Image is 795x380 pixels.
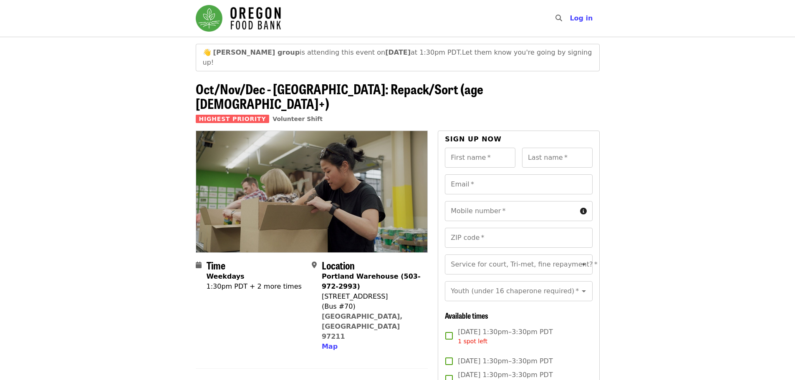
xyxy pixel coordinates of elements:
i: calendar icon [196,261,202,269]
button: Open [578,259,590,270]
span: Highest Priority [196,115,270,123]
div: (Bus #70) [322,302,421,312]
input: Email [445,174,592,194]
input: Last name [522,148,593,168]
i: circle-info icon [580,207,587,215]
button: Open [578,285,590,297]
i: map-marker-alt icon [312,261,317,269]
strong: [DATE] [385,48,411,56]
span: Time [207,258,225,272]
span: Map [322,342,338,350]
div: 1:30pm PDT + 2 more times [207,282,302,292]
strong: Weekdays [207,272,245,280]
span: [DATE] 1:30pm–3:30pm PDT [458,327,553,346]
img: Oct/Nov/Dec - Portland: Repack/Sort (age 8+) organized by Oregon Food Bank [196,131,428,252]
div: [STREET_ADDRESS] [322,292,421,302]
button: Map [322,342,338,352]
span: Log in [570,14,593,22]
a: [GEOGRAPHIC_DATA], [GEOGRAPHIC_DATA] 97211 [322,312,403,340]
span: is attending this event on at 1:30pm PDT. [213,48,462,56]
strong: Portland Warehouse (503-972-2993) [322,272,421,290]
span: Available times [445,310,488,321]
a: Volunteer Shift [273,116,323,122]
input: ZIP code [445,228,592,248]
span: waving emoji [203,48,211,56]
span: Oct/Nov/Dec - [GEOGRAPHIC_DATA]: Repack/Sort (age [DEMOGRAPHIC_DATA]+) [196,79,483,113]
img: Oregon Food Bank - Home [196,5,281,32]
span: [DATE] 1:30pm–3:30pm PDT [458,356,553,366]
span: 1 spot left [458,338,487,345]
input: First name [445,148,515,168]
strong: [PERSON_NAME] group [213,48,300,56]
i: search icon [555,14,562,22]
button: Log in [563,10,599,27]
input: Mobile number [445,201,576,221]
span: Location [322,258,355,272]
input: Search [567,8,574,28]
span: Sign up now [445,135,502,143]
